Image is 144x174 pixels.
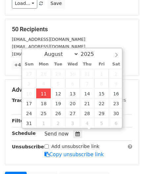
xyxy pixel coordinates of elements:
h5: Advanced [12,86,132,93]
span: August 13, 2025 [65,88,80,98]
span: September 2, 2025 [51,118,65,128]
span: August 27, 2025 [65,108,80,118]
iframe: Chat Widget [111,142,144,174]
span: August 14, 2025 [80,88,94,98]
label: Add unsubscribe link [51,143,100,150]
a: +47 more [12,61,40,69]
span: July 31, 2025 [80,69,94,79]
input: Year [79,51,102,57]
span: August 23, 2025 [109,98,123,108]
span: Sun [22,62,37,66]
span: September 4, 2025 [80,118,94,128]
span: August 21, 2025 [80,98,94,108]
span: Send now [44,131,69,137]
span: August 9, 2025 [109,79,123,88]
span: August 4, 2025 [36,79,51,88]
span: Fri [94,62,109,66]
span: August 26, 2025 [51,108,65,118]
span: August 3, 2025 [22,79,37,88]
span: August 1, 2025 [94,69,109,79]
span: August 11, 2025 [36,88,51,98]
small: [EMAIL_ADDRESS][DOMAIN_NAME] [12,44,85,49]
span: August 28, 2025 [80,108,94,118]
small: [EMAIL_ADDRESS][DOMAIN_NAME] [12,52,85,57]
span: August 6, 2025 [65,79,80,88]
span: August 7, 2025 [80,79,94,88]
span: September 3, 2025 [65,118,80,128]
strong: Tracking [12,98,34,103]
span: Wed [65,62,80,66]
span: July 27, 2025 [22,69,37,79]
strong: Filters [12,118,29,123]
span: Mon [36,62,51,66]
span: August 18, 2025 [36,98,51,108]
span: August 30, 2025 [109,108,123,118]
span: August 20, 2025 [65,98,80,108]
span: September 5, 2025 [94,118,109,128]
strong: Unsubscribe [12,144,44,149]
span: August 25, 2025 [36,108,51,118]
span: July 29, 2025 [51,69,65,79]
span: August 5, 2025 [51,79,65,88]
span: August 15, 2025 [94,88,109,98]
span: August 12, 2025 [51,88,65,98]
span: July 28, 2025 [36,69,51,79]
span: September 1, 2025 [36,118,51,128]
h5: 50 Recipients [12,26,132,33]
span: August 16, 2025 [109,88,123,98]
small: [EMAIL_ADDRESS][DOMAIN_NAME] [12,37,85,42]
a: Copy unsubscribe link [44,152,104,158]
span: August 19, 2025 [51,98,65,108]
span: September 6, 2025 [109,118,123,128]
span: August 29, 2025 [94,108,109,118]
span: August 2, 2025 [109,69,123,79]
span: Tue [51,62,65,66]
span: August 24, 2025 [22,108,37,118]
span: Thu [80,62,94,66]
span: August 8, 2025 [94,79,109,88]
span: August 17, 2025 [22,98,37,108]
span: July 30, 2025 [65,69,80,79]
span: August 31, 2025 [22,118,37,128]
span: August 22, 2025 [94,98,109,108]
strong: Schedule [12,131,36,136]
span: Sat [109,62,123,66]
span: August 10, 2025 [22,88,37,98]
